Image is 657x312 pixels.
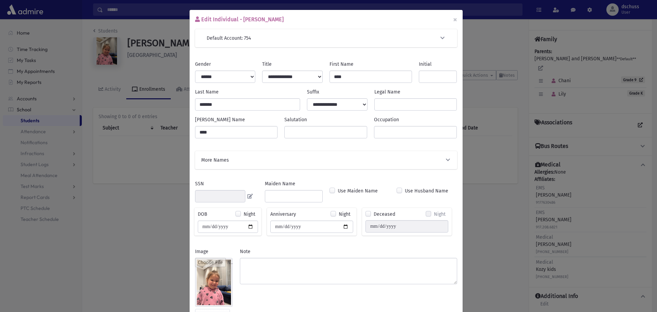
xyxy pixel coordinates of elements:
[374,88,400,96] label: Legal Name
[240,248,250,255] label: Note
[374,211,395,218] label: Deceased
[195,180,204,187] label: SSN
[374,116,399,123] label: Occupation
[270,211,296,218] label: Anniversary
[448,10,463,29] button: ×
[262,61,272,68] label: Title
[201,157,229,164] span: More Names
[330,61,353,68] label: First Name
[195,15,284,24] h6: Edit Individual - [PERSON_NAME]
[195,88,219,96] label: Last Name
[198,211,207,218] label: DOB
[244,211,255,218] label: Night
[434,211,446,218] label: Night
[284,116,307,123] label: Salutation
[338,187,378,195] label: Use Maiden Name
[201,157,452,164] button: More Names
[206,35,446,42] button: Default Account: 754
[265,180,295,187] label: Maiden Name
[405,187,448,195] label: Use Husband Name
[195,248,208,255] label: Image
[195,61,211,68] label: Gender
[419,61,431,68] label: Initial
[195,116,245,123] label: [PERSON_NAME] Name
[307,88,319,96] label: Suffix
[207,35,251,42] span: Default Account: 754
[339,211,350,218] label: Night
